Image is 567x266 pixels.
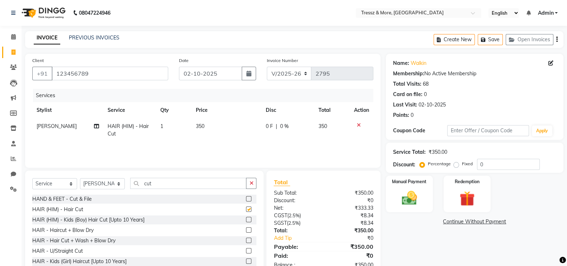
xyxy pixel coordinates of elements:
div: Points: [393,111,409,119]
button: Open Invoices [506,34,553,45]
div: Discount: [393,161,415,168]
div: ( ) [268,219,323,227]
th: Service [103,102,156,118]
label: Fixed [462,161,473,167]
div: 68 [423,80,429,88]
span: Admin [538,9,553,17]
div: HAND & FEET - Cut & File [32,195,92,203]
span: 1 [160,123,163,129]
span: [PERSON_NAME] [37,123,77,129]
div: Membership: [393,70,424,77]
div: HAIR - Haircut + Blow Dry [32,227,94,234]
span: 2.5% [288,213,299,218]
div: 0 [411,111,414,119]
div: HAIR - Hair Cut + Wash + Blow Dry [32,237,115,244]
div: ₹0 [323,197,379,204]
span: SGST [274,220,287,226]
th: Action [350,102,373,118]
label: Manual Payment [392,179,426,185]
label: Invoice Number [267,57,298,64]
div: Net: [268,204,323,212]
div: ₹350.00 [323,242,379,251]
img: logo [18,3,67,23]
th: Stylist [32,102,103,118]
div: Last Visit: [393,101,417,109]
span: HAIR (HIM) - Hair Cut [108,123,149,137]
span: CGST [274,212,287,219]
a: INVOICE [34,32,60,44]
th: Disc [261,102,314,118]
label: Date [179,57,189,64]
button: Apply [532,125,552,136]
img: _gift.svg [455,189,479,208]
div: Coupon Code [393,127,448,134]
a: Continue Without Payment [387,218,562,225]
div: HAIR (HIM) - Kids (Boy) Hair Cut [Upto 10 Years] [32,216,145,224]
div: ₹8.34 [323,212,379,219]
div: Sub Total: [268,189,323,197]
div: Name: [393,60,409,67]
span: | [276,123,277,130]
div: ₹8.34 [323,219,379,227]
div: Discount: [268,197,323,204]
button: Create New [434,34,475,45]
div: ₹0 [333,234,379,242]
span: 0 F [266,123,273,130]
span: 2.5% [288,220,299,226]
button: Save [478,34,503,45]
input: Search by Name/Mobile/Email/Code [52,67,168,80]
b: 08047224946 [79,3,110,23]
div: No Active Membership [393,70,556,77]
th: Qty [156,102,191,118]
a: PREVIOUS INVOICES [69,34,119,41]
input: Search or Scan [130,178,246,189]
a: Add Tip [268,234,332,242]
button: +91 [32,67,52,80]
div: 02-10-2025 [419,101,446,109]
div: ₹350.00 [323,189,379,197]
div: Total Visits: [393,80,421,88]
div: Services [33,89,379,102]
div: Card on file: [393,91,422,98]
span: Total [274,179,290,186]
input: Enter Offer / Coupon Code [447,125,529,136]
div: Service Total: [393,148,426,156]
th: Price [192,102,261,118]
div: Paid: [268,251,323,260]
div: Total: [268,227,323,234]
span: 350 [318,123,327,129]
img: _cash.svg [397,189,421,207]
a: Walkin [411,60,426,67]
label: Redemption [455,179,479,185]
div: ₹350.00 [429,148,447,156]
div: ( ) [268,212,323,219]
div: ₹350.00 [323,227,379,234]
span: 0 % [280,123,289,130]
div: ₹0 [323,251,379,260]
div: HAIR - Kids (Girl) Haircut [Upto 10 Years] [32,258,127,265]
div: Payable: [268,242,323,251]
div: HAIR - U/Straight Cut [32,247,83,255]
div: 0 [424,91,427,98]
span: 350 [196,123,204,129]
th: Total [314,102,350,118]
div: ₹333.33 [323,204,379,212]
label: Percentage [428,161,451,167]
label: Client [32,57,44,64]
div: HAIR (HIM) - Hair Cut [32,206,83,213]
